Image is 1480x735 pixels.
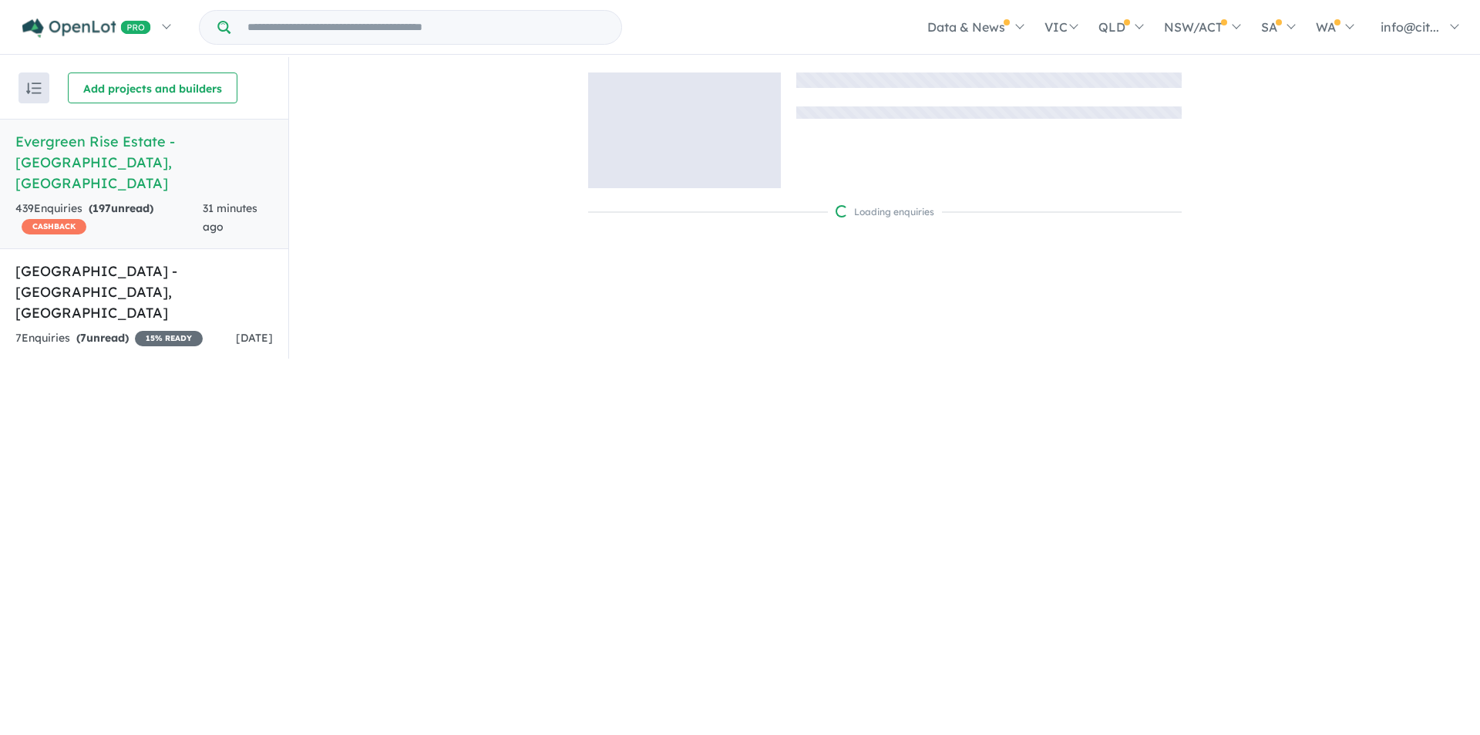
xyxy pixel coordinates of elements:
[15,329,203,348] div: 7 Enquir ies
[92,201,111,215] span: 197
[15,200,203,237] div: 439 Enquir ies
[15,131,273,194] h5: Evergreen Rise Estate - [GEOGRAPHIC_DATA] , [GEOGRAPHIC_DATA]
[836,204,934,220] div: Loading enquiries
[15,261,273,323] h5: [GEOGRAPHIC_DATA] - [GEOGRAPHIC_DATA] , [GEOGRAPHIC_DATA]
[236,331,273,345] span: [DATE]
[234,11,618,44] input: Try estate name, suburb, builder or developer
[135,331,203,346] span: 15 % READY
[89,201,153,215] strong: ( unread)
[26,83,42,94] img: sort.svg
[68,72,237,103] button: Add projects and builders
[1381,19,1439,35] span: info@cit...
[22,19,151,38] img: Openlot PRO Logo White
[203,201,257,234] span: 31 minutes ago
[76,331,129,345] strong: ( unread)
[80,331,86,345] span: 7
[22,219,86,234] span: CASHBACK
